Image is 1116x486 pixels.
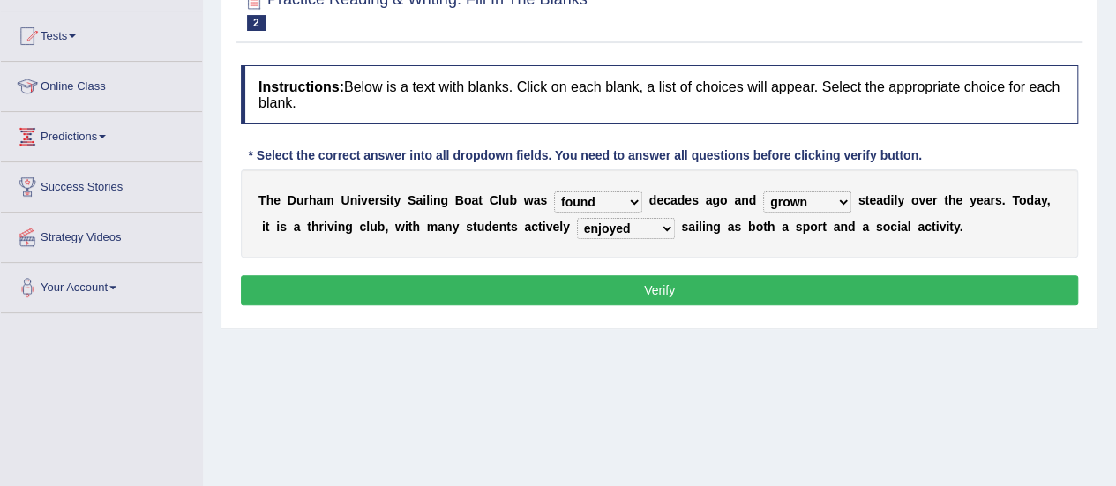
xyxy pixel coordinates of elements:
[1,162,202,206] a: Success Stories
[678,193,685,207] b: d
[357,193,361,207] b: i
[323,193,333,207] b: m
[430,193,433,207] b: i
[1019,193,1027,207] b: o
[498,193,502,207] b: l
[258,193,266,207] b: T
[946,220,949,234] b: i
[533,193,540,207] b: a
[280,220,287,234] b: s
[379,193,386,207] b: s
[810,220,818,234] b: o
[524,220,531,234] b: a
[385,220,388,234] b: ,
[1034,193,1041,207] b: a
[509,193,517,207] b: b
[728,220,735,234] b: a
[862,220,869,234] b: a
[706,193,713,207] b: a
[763,220,768,234] b: t
[706,220,714,234] b: n
[559,220,563,234] b: l
[499,220,507,234] b: n
[262,220,266,234] b: i
[932,193,937,207] b: r
[433,193,441,207] b: n
[949,220,954,234] b: t
[361,193,368,207] b: v
[734,220,741,234] b: s
[258,79,344,94] b: Instructions:
[426,193,430,207] b: l
[977,193,984,207] b: e
[296,193,304,207] b: u
[656,193,663,207] b: e
[540,193,547,207] b: s
[366,220,370,234] b: l
[563,220,570,234] b: y
[1026,193,1034,207] b: d
[883,220,891,234] b: o
[818,220,822,234] b: r
[386,193,390,207] b: i
[311,220,319,234] b: h
[970,193,977,207] b: y
[453,220,460,234] b: y
[294,220,301,234] b: a
[307,220,311,234] b: t
[768,220,775,234] b: h
[748,220,756,234] b: b
[883,193,891,207] b: d
[538,220,543,234] b: t
[702,220,706,234] b: i
[939,220,946,234] b: v
[543,220,546,234] b: i
[390,193,394,207] b: t
[712,193,720,207] b: g
[918,220,925,234] b: a
[316,193,323,207] b: a
[490,193,498,207] b: C
[901,220,908,234] b: a
[741,193,749,207] b: n
[681,220,688,234] b: s
[327,220,334,234] b: v
[266,193,274,207] b: h
[959,220,962,234] b: .
[438,220,445,234] b: a
[445,220,453,234] b: n
[935,220,939,234] b: i
[713,220,721,234] b: g
[695,220,699,234] b: i
[869,193,876,207] b: e
[663,193,670,207] b: c
[925,193,932,207] b: e
[840,220,848,234] b: n
[990,193,994,207] b: r
[876,193,883,207] b: a
[833,220,840,234] b: a
[473,220,477,234] b: t
[897,193,904,207] b: y
[440,193,448,207] b: g
[241,146,929,165] div: * Select the correct answer into all dropdown fields. You need to answer all questions before cli...
[692,193,699,207] b: s
[464,193,472,207] b: o
[423,193,426,207] b: i
[266,220,270,234] b: t
[412,220,420,234] b: h
[1,213,202,257] a: Strategy Videos
[1,62,202,106] a: Online Class
[1,112,202,156] a: Predictions
[822,220,827,234] b: t
[506,220,511,234] b: t
[749,193,757,207] b: d
[944,193,948,207] b: t
[395,220,405,234] b: w
[405,220,408,234] b: i
[309,193,317,207] b: h
[502,193,510,207] b: u
[1,11,202,56] a: Tests
[649,193,657,207] b: d
[699,220,702,234] b: l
